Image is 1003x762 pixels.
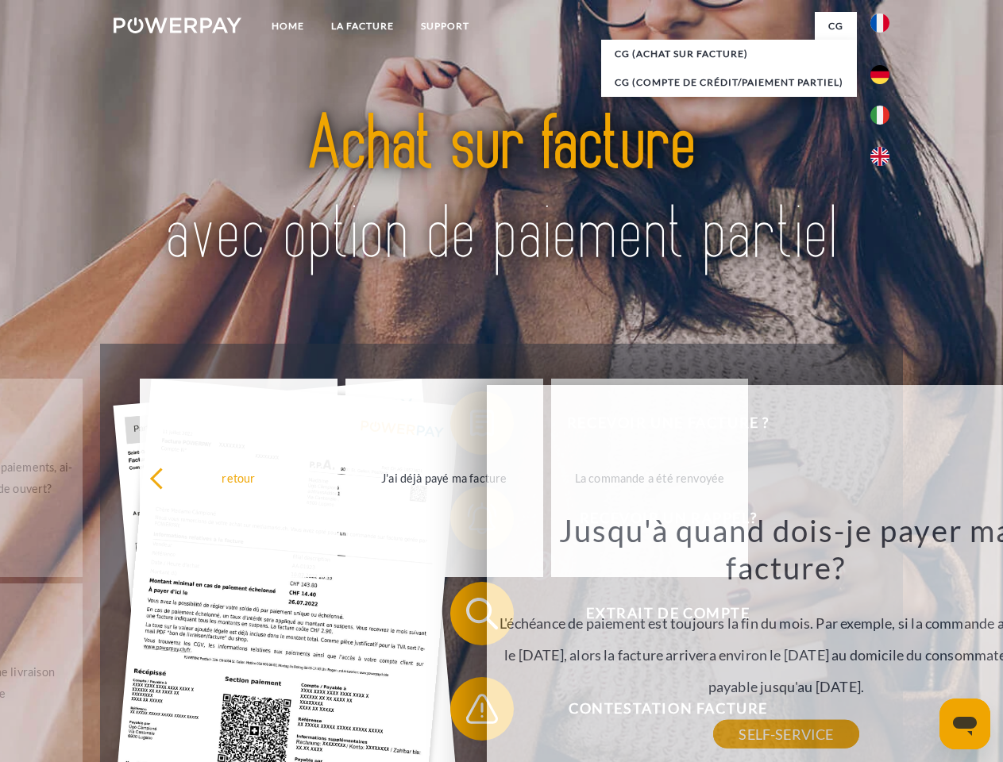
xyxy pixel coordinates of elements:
a: SELF-SERVICE [713,720,858,749]
a: Home [258,12,318,40]
a: CG (achat sur facture) [601,40,857,68]
a: LA FACTURE [318,12,407,40]
a: Support [407,12,483,40]
a: CG [815,12,857,40]
img: qb_warning.svg [462,689,502,729]
img: de [870,65,889,84]
img: fr [870,13,889,33]
div: J'ai déjà payé ma facture [355,467,534,488]
button: Contestation Facture [450,677,863,741]
img: qb_search.svg [462,594,502,633]
a: CG (Compte de crédit/paiement partiel) [601,68,857,97]
button: Extrait de compte [450,582,863,645]
img: title-powerpay_fr.svg [152,76,851,304]
img: en [870,147,889,166]
img: it [870,106,889,125]
iframe: Bouton de lancement de la fenêtre de messagerie [939,698,990,749]
div: retour [149,467,328,488]
img: logo-powerpay-white.svg [114,17,241,33]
